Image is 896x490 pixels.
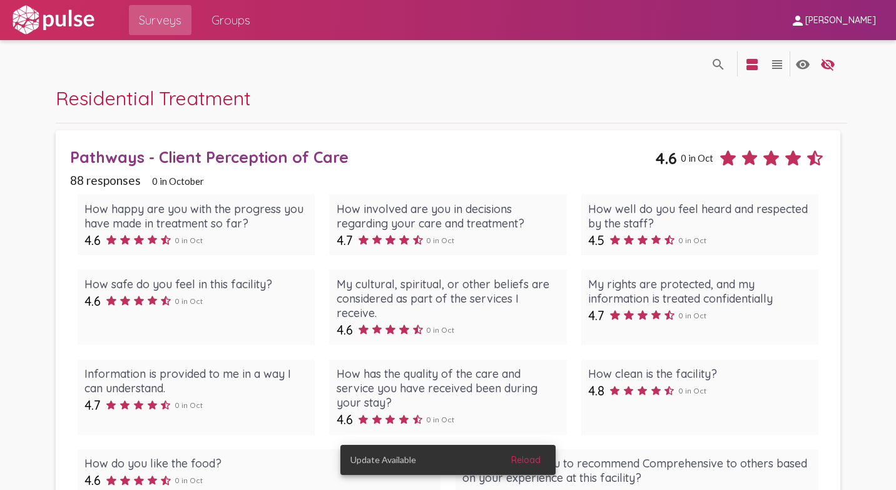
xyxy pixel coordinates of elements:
span: 0 in Oct [681,152,713,164]
a: Surveys [129,5,191,35]
div: Information is provided to me in a way I can understand. [84,367,307,395]
button: language [740,51,765,76]
span: 0 in October [152,175,204,187]
mat-icon: language [745,57,760,72]
span: 88 responses [70,173,141,187]
span: 0 in Oct [426,415,454,424]
a: Groups [201,5,260,35]
span: 0 in Oct [426,325,454,335]
mat-icon: language [820,57,835,72]
span: 4.6 [337,412,353,427]
mat-icon: person [790,13,805,28]
span: 0 in Oct [175,476,203,485]
span: Groups [211,9,250,31]
button: language [765,51,790,76]
mat-icon: language [711,57,726,72]
span: Reload [511,454,541,466]
div: How involved are you in decisions regarding your care and treatment? [337,202,559,231]
span: 0 in Oct [678,236,706,245]
span: 0 in Oct [175,296,203,306]
span: 4.7 [337,232,353,248]
span: 4.7 [84,397,101,413]
mat-icon: language [770,57,785,72]
span: 4.8 [588,383,604,399]
div: How clean is the facility? [588,367,811,381]
div: Pathways - Client Perception of Care [70,147,655,167]
span: 4.6 [84,232,101,248]
img: white-logo.svg [10,4,96,36]
span: Residential Treatment [56,86,251,110]
button: language [790,51,815,76]
span: 4.6 [84,472,101,488]
div: How likely are you to recommend Comprehensive to others based on your experience at this facility? [462,456,811,485]
span: 4.6 [84,293,101,309]
button: Reload [501,449,551,471]
span: [PERSON_NAME] [805,15,876,26]
span: 4.6 [655,149,677,168]
span: 0 in Oct [426,236,454,245]
span: 4.6 [337,322,353,338]
span: 0 in Oct [678,386,706,395]
mat-icon: language [795,57,810,72]
span: 4.7 [588,308,604,323]
button: language [815,51,840,76]
span: 0 in Oct [175,400,203,410]
div: How safe do you feel in this facility? [84,277,307,291]
div: How well do you feel heard and respected by the staff? [588,202,811,231]
span: Surveys [139,9,181,31]
span: 0 in Oct [175,236,203,245]
button: [PERSON_NAME] [780,8,886,31]
div: My rights are protected, and my information is treated confidentially [588,277,811,306]
span: 0 in Oct [678,311,706,320]
div: My cultural, spiritual, or other beliefs are considered as part of the services I receive. [337,277,559,320]
span: Update Available [350,454,416,466]
div: How do you like the food? [84,456,433,471]
div: How happy are you with the progress you have made in treatment so far? [84,202,307,231]
button: language [706,51,731,76]
span: 4.5 [588,232,604,248]
div: How has the quality of the care and service you have received been during your stay? [337,367,559,410]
